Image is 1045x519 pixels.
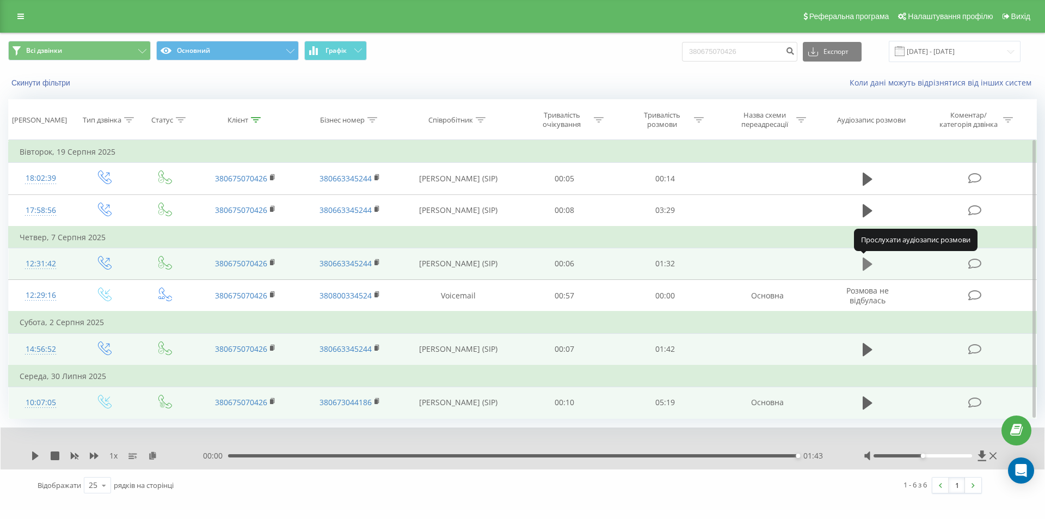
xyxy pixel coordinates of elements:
[514,248,614,279] td: 00:06
[228,115,248,125] div: Клієнт
[1011,12,1030,21] span: Вихід
[203,450,228,461] span: 00:00
[402,163,514,194] td: [PERSON_NAME] (SIP)
[803,450,823,461] span: 01:43
[402,387,514,418] td: [PERSON_NAME] (SIP)
[319,344,372,354] a: 380663345244
[109,450,118,461] span: 1 x
[151,115,173,125] div: Статус
[9,312,1037,333] td: Субота, 2 Серпня 2025
[325,47,347,54] span: Графік
[908,12,993,21] span: Налаштування профілю
[809,12,889,21] span: Реферальна програма
[8,78,76,88] button: Скинути фільтри
[215,290,267,301] a: 380675070426
[215,397,267,407] a: 380675070426
[514,194,614,227] td: 00:08
[920,454,925,458] div: Accessibility label
[715,387,820,418] td: Основна
[26,46,62,55] span: Всі дзвінки
[614,333,715,365] td: 01:42
[682,42,797,62] input: Пошук за номером
[402,248,514,279] td: [PERSON_NAME] (SIP)
[215,258,267,268] a: 380675070426
[9,365,1037,387] td: Середа, 30 Липня 2025
[319,173,372,184] a: 380663345244
[1008,457,1034,484] div: Open Intercom Messenger
[533,111,591,129] div: Тривалість очікування
[319,397,372,407] a: 380673044186
[837,115,906,125] div: Аудіозапис розмови
[215,344,267,354] a: 380675070426
[428,115,473,125] div: Співробітник
[319,290,372,301] a: 380800334524
[937,111,1000,129] div: Коментар/категорія дзвінка
[89,480,97,491] div: 25
[803,42,862,62] button: Експорт
[846,285,889,306] span: Розмова не відбулась
[9,141,1037,163] td: Вівторок, 19 Серпня 2025
[20,253,62,274] div: 12:31:42
[319,258,372,268] a: 380663345244
[735,111,794,129] div: Назва схеми переадресації
[854,229,978,251] div: Прослухати аудіозапис розмови
[633,111,691,129] div: Тривалість розмови
[319,205,372,215] a: 380663345244
[949,478,965,493] a: 1
[9,227,1037,248] td: Четвер, 7 Серпня 2025
[614,194,715,227] td: 03:29
[402,280,514,312] td: Voicemail
[156,41,299,60] button: Основний
[8,41,151,60] button: Всі дзвінки
[614,387,715,418] td: 05:19
[83,115,121,125] div: Тип дзвінка
[20,285,62,306] div: 12:29:16
[114,480,174,490] span: рядків на сторінці
[514,163,614,194] td: 00:05
[514,387,614,418] td: 00:10
[38,480,81,490] span: Відображати
[514,280,614,312] td: 00:57
[320,115,365,125] div: Бізнес номер
[12,115,67,125] div: [PERSON_NAME]
[20,339,62,360] div: 14:56:52
[514,333,614,365] td: 00:07
[215,205,267,215] a: 380675070426
[304,41,367,60] button: Графік
[796,454,800,458] div: Accessibility label
[215,173,267,184] a: 380675070426
[402,194,514,227] td: [PERSON_NAME] (SIP)
[20,392,62,413] div: 10:07:05
[715,280,820,312] td: Основна
[614,163,715,194] td: 00:14
[402,333,514,365] td: [PERSON_NAME] (SIP)
[850,77,1037,88] a: Коли дані можуть відрізнятися вiд інших систем
[20,200,62,221] div: 17:58:56
[903,479,927,490] div: 1 - 6 з 6
[20,168,62,189] div: 18:02:39
[614,280,715,312] td: 00:00
[614,248,715,279] td: 01:32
